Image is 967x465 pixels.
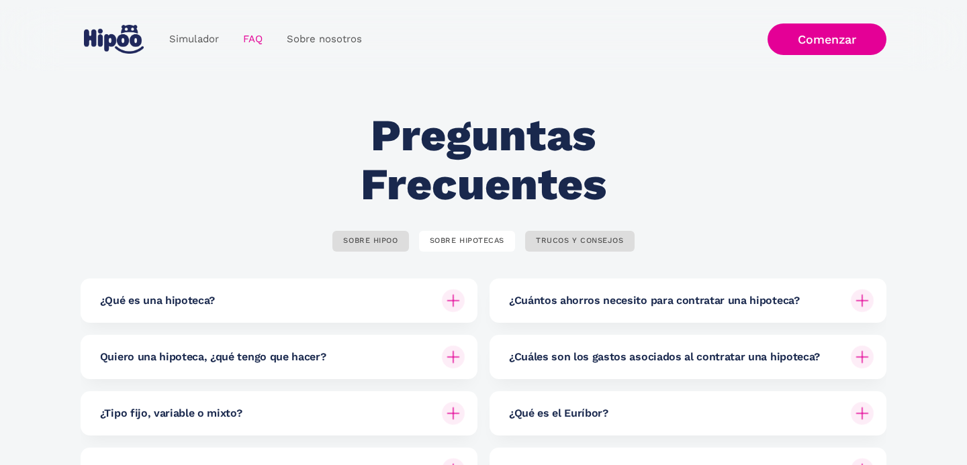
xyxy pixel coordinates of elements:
a: FAQ [231,26,275,52]
h6: ¿Tipo fijo, variable o mixto? [100,406,242,421]
h6: ¿Qué es el Euríbor? [509,406,608,421]
a: Simulador [157,26,231,52]
a: Comenzar [768,23,886,55]
div: TRUCOS Y CONSEJOS [536,236,624,246]
h6: ¿Cuántos ahorros necesito para contratar una hipoteca? [509,293,800,308]
a: Sobre nosotros [275,26,374,52]
div: SOBRE HIPOTECAS [430,236,504,246]
h6: ¿Cuáles son los gastos asociados al contratar una hipoteca? [509,350,820,364]
a: home [81,19,146,59]
h2: Preguntas Frecuentes [284,111,682,209]
div: SOBRE HIPOO [343,236,398,246]
h6: Quiero una hipoteca, ¿qué tengo que hacer? [100,350,326,364]
h6: ¿Qué es una hipoteca? [100,293,215,308]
